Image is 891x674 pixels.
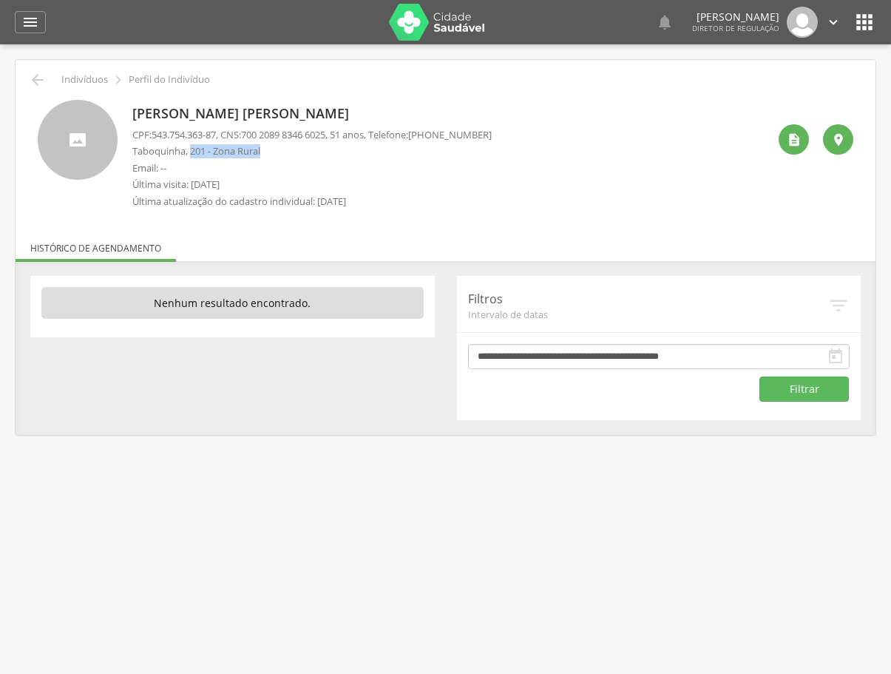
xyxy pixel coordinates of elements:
span: Diretor de regulação [692,23,779,33]
a:  [825,7,841,38]
p: [PERSON_NAME] [692,12,779,22]
span: [PHONE_NUMBER] [408,128,492,141]
p: Indivíduos [61,74,108,86]
p: Email: -- [132,161,492,175]
i:  [787,132,802,147]
span: 700 2089 8346 6025 [241,128,325,141]
i:  [827,348,844,365]
a:  [656,7,674,38]
p: Taboquinha, 201 - Zona Rural [132,144,492,158]
div: Ver histórico de cadastramento [779,124,809,155]
p: Filtros [468,291,828,308]
i: Voltar [29,71,47,89]
p: CPF: , CNS: , 51 anos, Telefone: [132,128,492,142]
p: Última atualização do cadastro individual: [DATE] [132,195,492,209]
button: Filtrar [759,377,849,402]
div: Localização [823,124,853,155]
p: Última visita: [DATE] [132,178,492,192]
a:  [15,11,46,33]
i:  [831,132,846,147]
i:  [853,10,876,34]
i:  [21,13,39,31]
i:  [825,14,841,30]
p: Nenhum resultado encontrado. [41,287,424,320]
i:  [110,72,126,88]
span: Intervalo de datas [468,308,828,321]
p: Perfil do Indivíduo [129,74,210,86]
p: [PERSON_NAME] [PERSON_NAME] [132,104,492,124]
i:  [827,294,850,317]
i:  [656,13,674,31]
span: 543.754.363-87 [152,128,216,141]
